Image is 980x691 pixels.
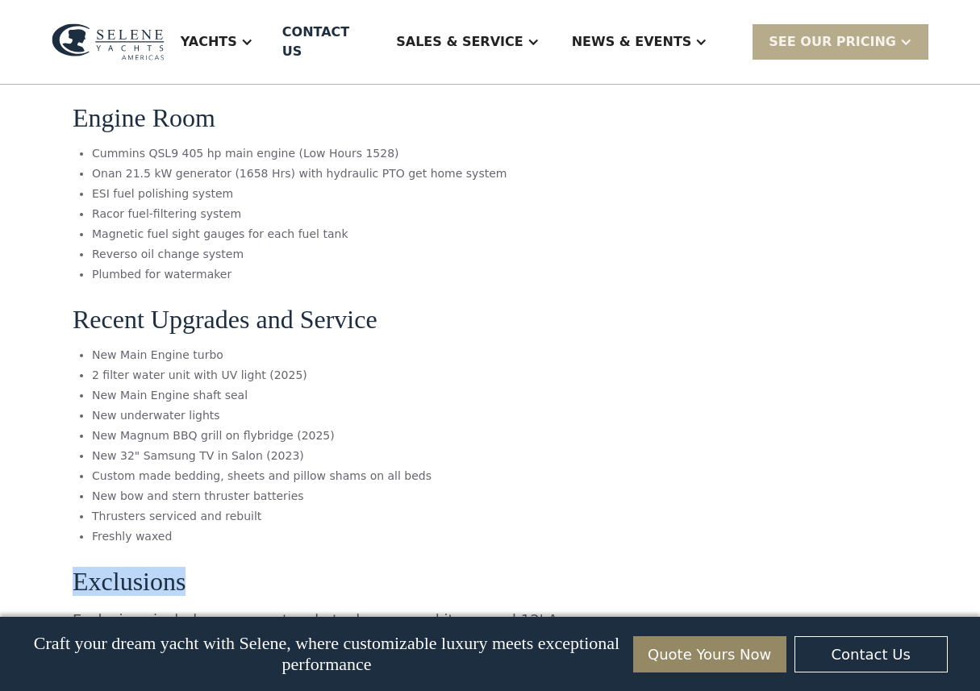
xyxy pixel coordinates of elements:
img: logo [52,23,165,60]
li: New Main Engine shaft seal [92,387,632,404]
p: Craft your dream yacht with Selene, where customizable luxury meets exceptional performance [32,633,620,675]
h5: Recent Upgrades and Service [73,306,632,334]
input: I want to subscribe to your Newsletter.Unsubscribe any time by clicking the link at the bottom of... [4,359,15,369]
li: New Main Engine turbo [92,347,632,364]
li: ESI fuel polishing system [92,185,632,202]
li: Magnetic fuel sight gauges for each fuel tank [92,226,632,243]
span: Unsubscribe any time by clicking the link at the bottom of any message [4,358,196,415]
li: Plumbed for watermaker [92,266,632,283]
div: Sales & Service [380,10,555,74]
a: Quote Yours Now [633,636,786,672]
div: SEE Our Pricing [753,24,928,59]
li: New underwater lights [92,407,632,424]
div: Sales & Service [396,32,523,52]
li: Thrusters serviced and rebuilt [92,508,632,525]
h5: Exclusions [73,568,632,596]
li: Freshly waxed [92,528,632,545]
li: New bow and stern thruster batteries [92,488,632,505]
li: 2 filter water unit with UV light (2025) [92,367,632,384]
div: Contact US [282,23,367,61]
li: Racor fuel-filtering system [92,206,632,223]
div: News & EVENTS [572,32,692,52]
li: New Magnum BBQ grill on flybridge (2025) [92,427,632,444]
strong: I want to subscribe to your Newsletter. [4,358,183,386]
li: Onan 21.5 kW generator (1658 Hrs) with hydraulic PTO get home system [92,165,632,182]
div: Yachts [165,10,269,74]
div: Yachts [181,32,237,52]
li: Cummins QSL9 405 hp main engine (Low Hours 1528) [92,145,632,162]
h5: Engine Room [73,104,632,132]
p: Exclusions include owners artwork, tools, personal items and 12' Apex tender. [73,609,632,652]
li: Reverso oil change system [92,246,632,263]
li: New 32" Samsung TV in Salon (2023) [92,447,632,464]
div: SEE Our Pricing [769,32,896,52]
div: News & EVENTS [556,10,724,74]
li: Custom made bedding, sheets and pillow shams on all beds [92,468,632,485]
a: Contact Us [794,636,948,672]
